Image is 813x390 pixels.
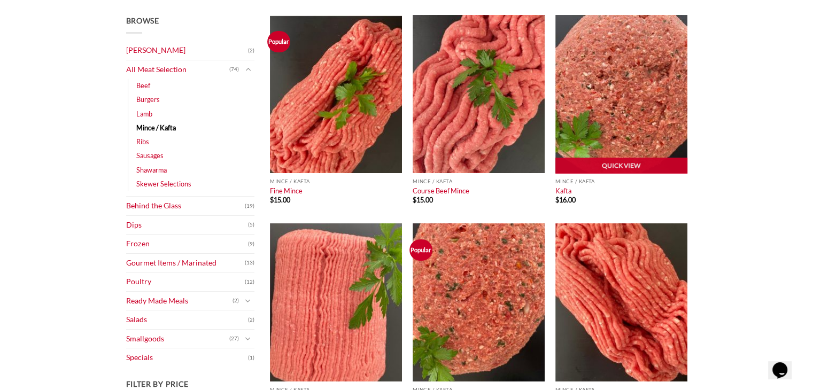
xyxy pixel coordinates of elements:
[136,135,149,149] a: Ribs
[136,149,164,162] a: Sausages
[555,196,559,204] span: $
[229,331,239,347] span: (27)
[242,64,254,75] button: Toggle
[126,330,229,348] a: Smallgoods
[270,186,303,195] a: Fine Mince
[136,121,176,135] a: Mince / Kafta
[768,347,802,379] iframe: chat widget
[136,79,150,92] a: Beef
[270,15,402,173] img: Beef Mince
[126,254,245,272] a: Gourmet Items / Marinated
[248,236,254,252] span: (9)
[126,310,248,329] a: Salads
[126,272,245,291] a: Poultry
[270,196,274,204] span: $
[126,16,159,25] span: Browse
[413,223,545,381] img: Kafta Traditional Handmade
[270,223,402,381] img: Kibbeh Mince
[413,186,469,195] a: Course Beef Mince
[126,379,189,388] span: Filter by price
[245,274,254,290] span: (12)
[248,217,254,233] span: (5)
[126,41,248,60] a: [PERSON_NAME]
[136,92,160,106] a: Burgers
[245,255,254,271] span: (13)
[126,60,229,79] a: All Meat Selection
[136,163,167,177] a: Shawarma
[555,223,687,381] img: Lean Beef Mince
[555,158,687,174] a: Quick View
[136,177,191,191] a: Skewer Selections
[126,292,233,310] a: Ready Made Meals
[126,235,248,253] a: Frozen
[126,197,245,215] a: Behind the Glass
[555,196,576,204] bdi: 16.00
[248,43,254,59] span: (2)
[242,333,254,345] button: Toggle
[248,312,254,328] span: (2)
[270,178,402,184] p: Mince / Kafta
[555,15,687,173] img: Kafta
[136,107,152,121] a: Lamb
[126,348,248,367] a: Specials
[248,350,254,366] span: (1)
[413,196,433,204] bdi: 15.00
[555,178,687,184] p: Mince / Kafta
[413,15,545,173] img: Course Beef Mince
[229,61,239,77] span: (74)
[555,186,571,195] a: Kafta
[413,196,416,204] span: $
[242,295,254,307] button: Toggle
[413,178,545,184] p: Mince / Kafta
[245,198,254,214] span: (19)
[270,196,290,204] bdi: 15.00
[126,216,248,235] a: Dips
[233,293,239,309] span: (2)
